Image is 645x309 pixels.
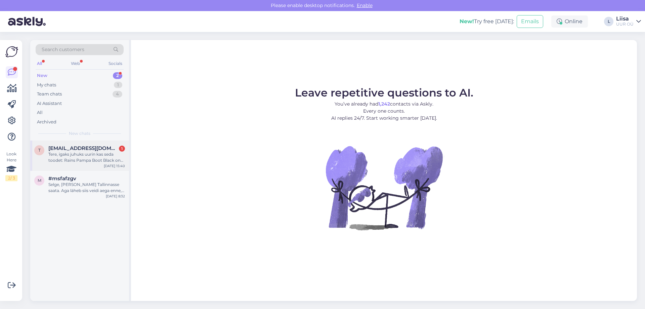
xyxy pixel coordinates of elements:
[460,17,514,26] div: Try free [DATE]:
[42,46,84,53] span: Search customers
[37,109,43,116] div: All
[114,82,122,88] div: 1
[119,146,125,152] div: 1
[104,163,125,168] div: [DATE] 15:40
[113,72,122,79] div: 2
[551,15,588,28] div: Online
[324,127,444,248] img: No Chat active
[48,151,125,163] div: Tere, igaks juhuks uurin kas seda toodet: Rains Pampa Boot Black on tulemas müüki ka suurust 40-41?
[616,22,634,27] div: UUR OÜ
[48,182,125,194] div: Selge, [PERSON_NAME] Tallinnasse saata. Aga läheb siis veidi aega enne, kui toode Ülemistele jõua...
[5,45,18,58] img: Askly Logo
[616,16,641,27] a: LiisaUUR OÜ
[38,178,41,183] span: m
[113,91,122,98] div: 4
[460,18,474,25] b: New!
[37,119,56,125] div: Archived
[5,175,17,181] div: 2 / 3
[517,15,543,28] button: Emails
[604,17,613,26] div: L
[295,86,473,99] span: Leave repetitive questions to AI.
[48,176,76,182] span: #msfafzgv
[69,130,90,137] span: New chats
[355,2,375,8] span: Enable
[37,82,56,88] div: My chats
[378,101,390,107] b: 1,242
[37,100,62,107] div: AI Assistant
[107,59,124,68] div: Socials
[106,194,125,199] div: [DATE] 8:32
[70,59,81,68] div: Web
[36,59,43,68] div: All
[616,16,634,22] div: Liisa
[48,145,118,151] span: triinu.noormets@gmail.com
[38,148,41,153] span: t
[37,91,62,98] div: Team chats
[5,151,17,181] div: Look Here
[37,72,47,79] div: New
[295,101,473,122] p: You’ve already had contacts via Askly. Every one counts. AI replies 24/7. Start working smarter [...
